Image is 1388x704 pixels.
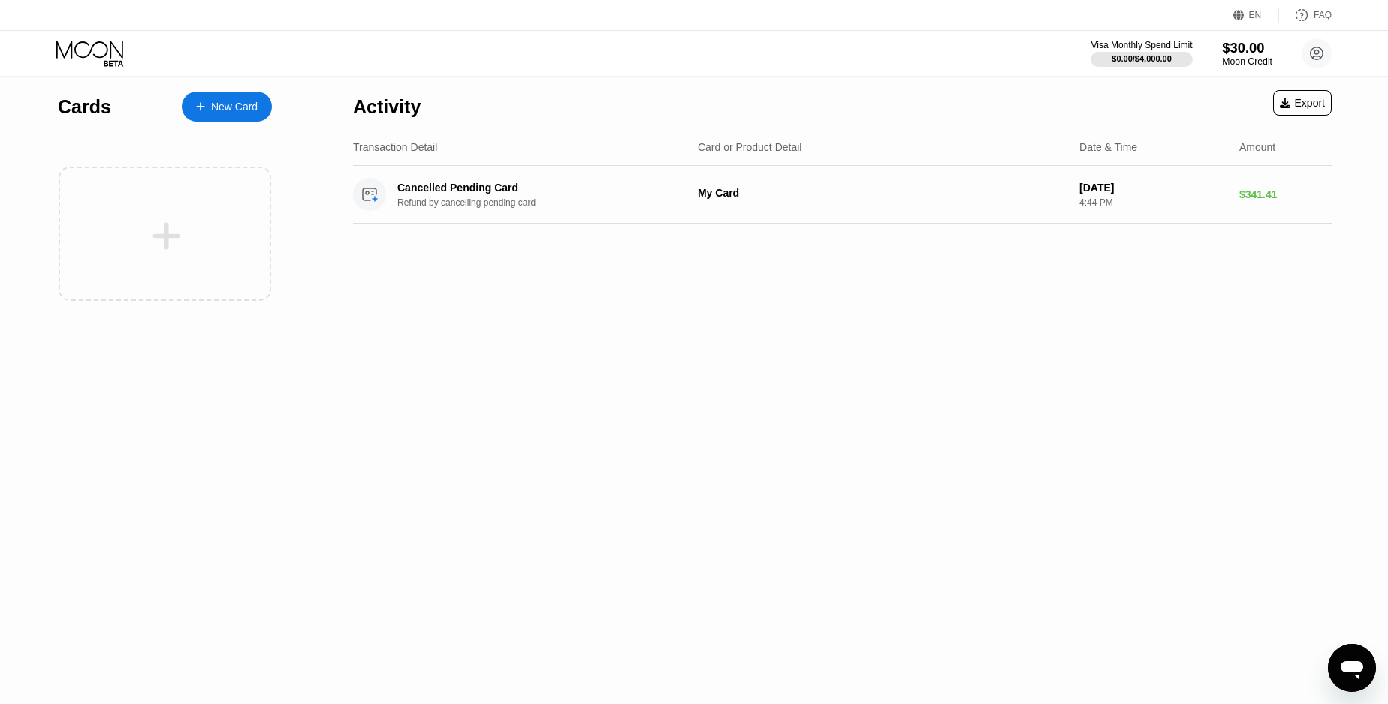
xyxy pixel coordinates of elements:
div: [DATE] [1079,182,1227,194]
div: EN [1249,10,1262,20]
div: FAQ [1279,8,1332,23]
div: $30.00 [1222,40,1272,56]
div: Activity [353,96,421,118]
div: Date & Time [1079,141,1137,153]
div: FAQ [1314,10,1332,20]
div: 4:44 PM [1079,197,1227,208]
div: Card or Product Detail [698,141,802,153]
div: Cards [58,96,111,118]
div: Moon Credit [1222,56,1272,67]
div: $341.41 [1239,188,1332,200]
div: Visa Monthly Spend Limit [1091,40,1192,50]
div: Amount [1239,141,1275,153]
div: EN [1233,8,1279,23]
div: New Card [211,101,258,113]
div: $30.00Moon Credit [1222,40,1272,67]
div: My Card [698,187,1067,199]
div: Export [1280,97,1325,109]
div: Transaction Detail [353,141,437,153]
div: Cancelled Pending CardRefund by cancelling pending cardMy Card[DATE]4:44 PM$341.41 [353,166,1332,224]
div: Export [1273,90,1332,116]
div: $0.00 / $4,000.00 [1112,54,1172,63]
div: Refund by cancelling pending card [397,197,697,208]
div: New Card [182,92,272,122]
div: Visa Monthly Spend Limit$0.00/$4,000.00 [1091,40,1192,67]
iframe: Кнопка запуска окна обмена сообщениями [1328,644,1376,692]
div: Cancelled Pending Card [397,182,676,194]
